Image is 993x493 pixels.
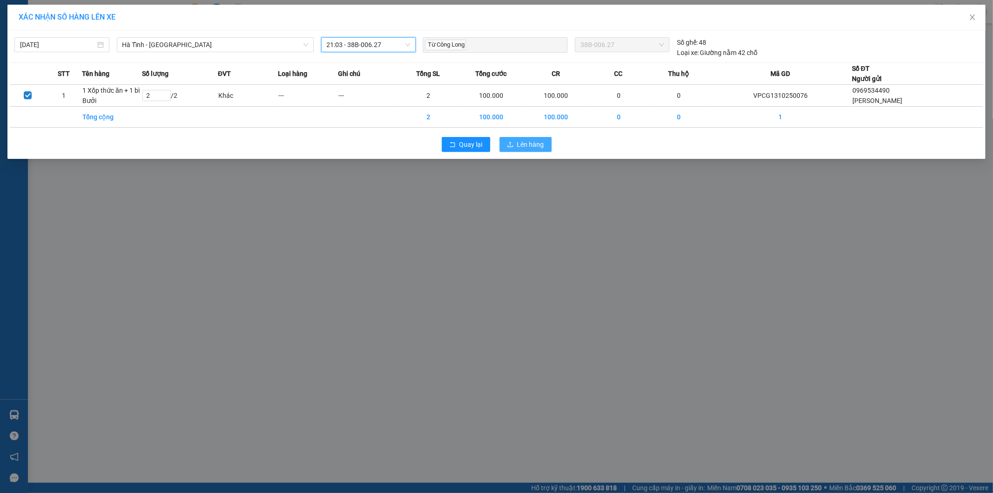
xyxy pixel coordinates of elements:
td: 100.000 [459,85,524,107]
td: 100.000 [524,107,589,128]
span: Tên hàng [82,68,109,79]
div: 48 [677,37,707,48]
button: rollbackQuay lại [442,137,490,152]
span: Lên hàng [517,139,544,150]
td: Tổng cộng [82,107,142,128]
td: 0 [648,85,709,107]
span: STT [58,68,70,79]
b: GỬI : VP [PERSON_NAME] [12,68,162,83]
span: Tổng cước [475,68,507,79]
span: CC [614,68,622,79]
td: 0 [588,107,648,128]
span: Quay lại [459,139,483,150]
span: Tổng SL [416,68,440,79]
span: Số ghế: [677,37,698,48]
span: Thu hộ [668,68,689,79]
input: 13/10/2025 [20,40,95,50]
span: Mã GD [770,68,790,79]
td: 2 [399,85,459,107]
span: XÁC NHẬN SỐ HÀNG LÊN XE [19,13,115,21]
span: close [969,14,976,21]
button: uploadLên hàng [500,137,552,152]
span: [PERSON_NAME] [852,97,902,104]
span: down [303,42,309,48]
td: 1 Xốp thức ăn + 1 bì Bưởi [82,85,142,107]
span: 38B-006.27 [581,38,663,52]
span: upload [507,141,513,149]
td: VPCG1310250076 [709,85,852,107]
td: --- [278,85,338,107]
span: ĐVT [218,68,231,79]
li: Cổ Đạm, xã [GEOGRAPHIC_DATA], [GEOGRAPHIC_DATA] [87,23,389,34]
div: Giường nằm 42 chỗ [677,48,758,58]
span: Từ Công Long [425,40,466,50]
li: Hotline: 1900252555 [87,34,389,46]
td: 1 [709,107,852,128]
span: Ghi chú [338,68,361,79]
td: 0 [588,85,648,107]
span: Số lượng [142,68,169,79]
td: 1 [46,85,82,107]
span: rollback [449,141,456,149]
span: 0969534490 [852,87,890,94]
td: 100.000 [524,85,589,107]
span: CR [552,68,560,79]
td: 2 [399,107,459,128]
span: Loại hàng [278,68,307,79]
td: 0 [648,107,709,128]
span: 21:03 - 38B-006.27 [327,38,411,52]
div: Số ĐT Người gửi [852,63,882,84]
span: Loại xe: [677,48,699,58]
span: Hà Tĩnh - Hà Nội [122,38,308,52]
button: Close [959,5,986,31]
img: logo.jpg [12,12,58,58]
td: 100.000 [459,107,524,128]
td: Khác [218,85,278,107]
td: / 2 [142,85,218,107]
td: --- [338,85,399,107]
